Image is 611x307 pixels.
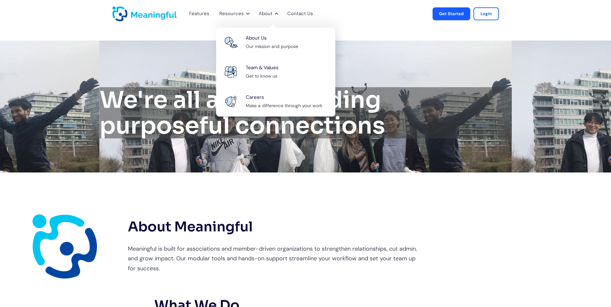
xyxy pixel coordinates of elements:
h1: We're all about building purposeful connections [100,87,512,138]
p: Meaningful is built for associations and member-driven organizations to strengthen relationships,... [128,244,419,274]
a: Connecting IconAbout UsOur mission and purpose [216,28,335,57]
div: Features [189,10,209,18]
div: Resources [215,3,252,24]
div: Make a difference through your work [246,102,322,110]
a: About Us IconTeam & ValuesGet to know us [216,57,335,87]
div: Contact Us [283,3,321,24]
nav: About [216,24,335,116]
div: Careers [246,93,264,102]
a: Login [473,7,499,20]
a: Contact Us [287,10,313,18]
a: Features [189,10,205,18]
div: Team & Values [246,64,279,72]
div: About [259,10,272,18]
img: Meaningful Work Logo [33,214,97,279]
a: home [112,6,129,21]
a: Career IconCareersMake a difference through your work [216,87,335,116]
h2: About Meaningful [128,219,419,234]
div: Features [185,3,212,24]
a: Get Started [433,7,470,20]
img: Career Icon [224,96,237,107]
img: Connecting Icon [224,37,237,48]
div: Our mission and purpose [246,43,298,51]
div: About Us [246,34,267,42]
div: Get to know us [246,72,277,80]
img: About Us Icon [224,66,237,78]
div: About [255,3,280,24]
div: Resources [219,10,244,18]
